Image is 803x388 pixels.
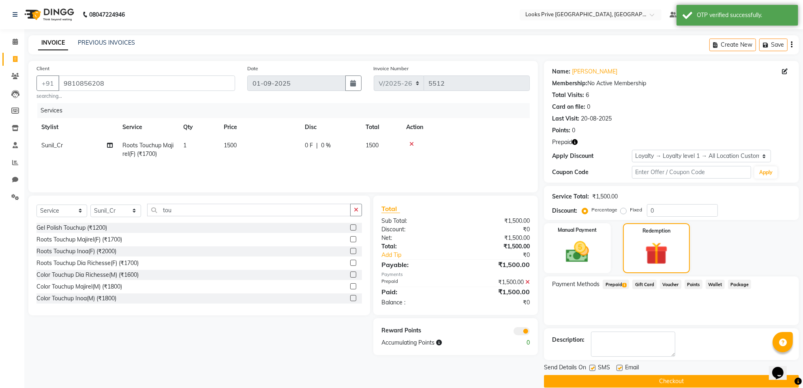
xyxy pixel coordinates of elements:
[660,280,681,289] span: Voucher
[456,260,536,269] div: ₹1,500.00
[36,224,107,232] div: Gel Polish Touchup (₹1200)
[247,65,258,72] label: Date
[544,375,799,388] button: Checkout
[685,280,702,289] span: Points
[754,166,777,179] button: Apply
[552,207,577,215] div: Discount:
[469,251,536,259] div: ₹0
[456,217,536,225] div: ₹1,500.00
[697,11,792,19] div: OTP verified successfully.
[375,260,456,269] div: Payable:
[552,67,570,76] div: Name:
[381,271,530,278] div: Payments
[456,225,536,234] div: ₹0
[401,118,530,136] th: Action
[603,280,629,289] span: Prepaid
[375,251,469,259] a: Add Tip
[361,118,401,136] th: Total
[552,192,589,201] div: Service Total:
[147,204,351,216] input: Search or Scan
[118,118,178,136] th: Service
[552,114,579,123] div: Last Visit:
[591,206,617,213] label: Percentage
[552,336,585,344] div: Description:
[638,239,675,267] img: _gift.svg
[552,79,791,88] div: No Active Membership
[622,283,627,288] span: 1
[122,142,173,157] span: Roots Touchup Majirel(F) (₹1700)
[552,138,572,147] span: Prepaid
[219,118,300,136] th: Price
[456,242,536,251] div: ₹1,500.00
[224,142,237,149] span: 1500
[630,206,642,213] label: Fixed
[642,227,670,235] label: Redemption
[375,242,456,251] div: Total:
[36,65,49,72] label: Client
[375,338,496,347] div: Accumulating Points
[381,205,400,213] span: Total
[375,225,456,234] div: Discount:
[36,247,116,256] div: Roots Touchup Inoa(F) (₹2000)
[632,166,751,179] input: Enter Offer / Coupon Code
[552,168,632,177] div: Coupon Code
[587,103,590,111] div: 0
[38,36,68,50] a: INVOICE
[36,259,139,267] div: Roots Touchup Dia Richesse(F) (₹1700)
[36,294,116,303] div: Color Touchup Inoa(M) (₹1800)
[321,141,331,150] span: 0 %
[759,39,788,51] button: Save
[375,298,456,307] div: Balance :
[496,338,536,347] div: 0
[632,280,657,289] span: Gift Card
[592,192,618,201] div: ₹1,500.00
[89,3,125,26] b: 08047224946
[572,67,617,76] a: [PERSON_NAME]
[375,287,456,297] div: Paid:
[456,278,536,287] div: ₹1,500.00
[36,93,235,100] small: searching...
[78,39,135,46] a: PREVIOUS INVOICES
[37,103,536,118] div: Services
[375,234,456,242] div: Net:
[316,141,318,150] span: |
[598,363,610,373] span: SMS
[41,142,63,149] span: Sunil_Cr
[552,152,632,160] div: Apply Discount
[544,363,586,373] span: Send Details On
[36,235,122,244] div: Roots Touchup Majirel(F) (₹1700)
[552,126,570,135] div: Points:
[558,226,597,234] label: Manual Payment
[625,363,639,373] span: Email
[581,114,612,123] div: 20-08-2025
[374,65,409,72] label: Invoice Number
[305,141,313,150] span: 0 F
[709,39,756,51] button: Create New
[706,280,725,289] span: Wallet
[572,126,575,135] div: 0
[375,217,456,225] div: Sub Total:
[300,118,361,136] th: Disc
[366,142,379,149] span: 1500
[769,356,795,380] iframe: chat widget
[36,75,59,91] button: +91
[58,75,235,91] input: Search by Name/Mobile/Email/Code
[375,278,456,287] div: Prepaid
[21,3,76,26] img: logo
[36,271,139,279] div: Color Touchup Dia Richesse(M) (₹1600)
[552,79,587,88] div: Membership:
[36,282,122,291] div: Color Touchup Majirel(M) (₹1800)
[178,118,219,136] th: Qty
[456,298,536,307] div: ₹0
[456,234,536,242] div: ₹1,500.00
[456,287,536,297] div: ₹1,500.00
[552,103,585,111] div: Card on file:
[183,142,186,149] span: 1
[552,91,584,99] div: Total Visits:
[375,326,456,335] div: Reward Points
[586,91,589,99] div: 6
[559,239,596,265] img: _cash.svg
[552,280,600,289] span: Payment Methods
[728,280,752,289] span: Package
[36,118,118,136] th: Stylist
